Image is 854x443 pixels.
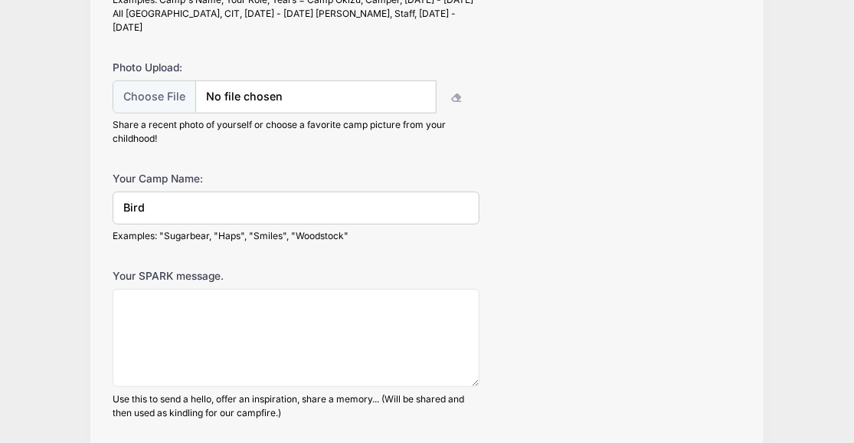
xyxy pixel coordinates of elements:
div: Examples: "Sugarbear, "Haps", "Smiles", "Woodstock" [113,229,479,243]
label: Your SPARK message. [113,268,322,284]
label: Photo Upload: [113,60,322,75]
div: Use this to send a hello, offer an inspiration, share a memory... (Will be shared and then used a... [113,392,479,420]
div: Share a recent photo of yourself or choose a favorite camp picture from your childhood! [113,118,479,146]
label: Your Camp Name: [113,171,322,186]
